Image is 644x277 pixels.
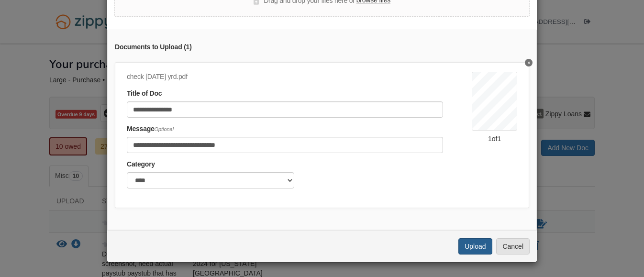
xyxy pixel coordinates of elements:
[127,159,155,170] label: Category
[127,137,443,153] input: Include any comments on this document
[127,89,162,99] label: Title of Doc
[127,172,294,188] select: Category
[525,59,533,66] button: Delete check 9.5.25 yrd
[127,124,174,134] label: Message
[155,126,174,132] span: Optional
[472,134,517,144] div: 1 of 1
[127,72,443,82] div: check [DATE] yrd.pdf
[458,238,492,255] button: Upload
[496,238,530,255] button: Cancel
[127,101,443,118] input: Document Title
[115,42,529,53] div: Documents to Upload ( 1 )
